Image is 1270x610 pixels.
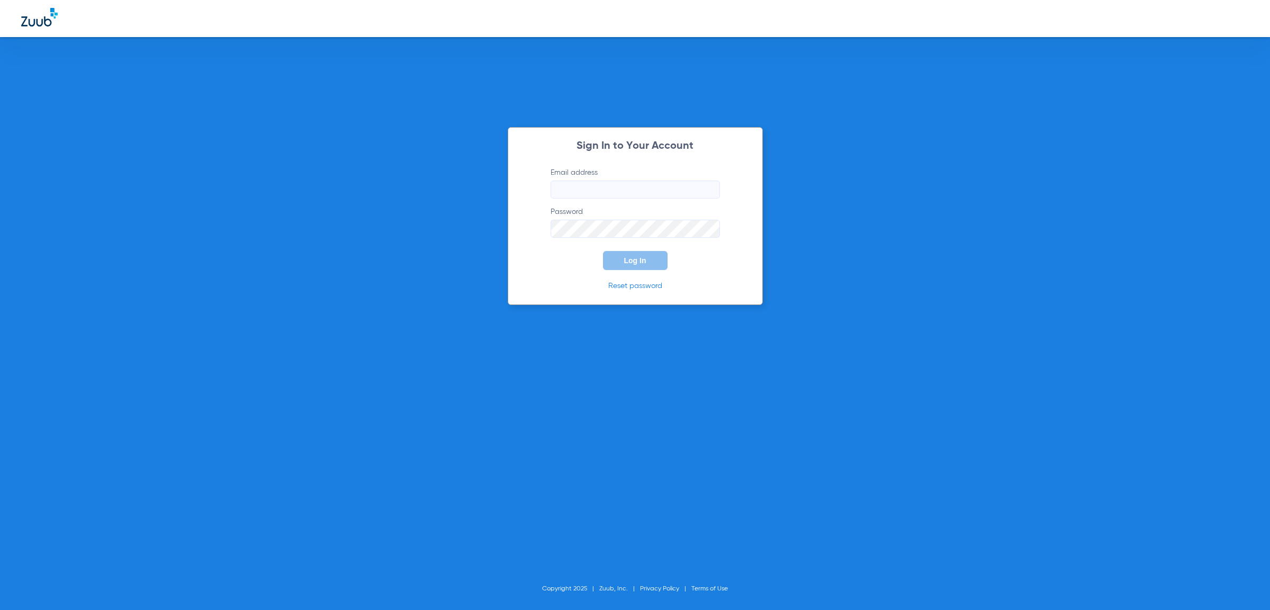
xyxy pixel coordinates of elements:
a: Reset password [608,282,662,290]
span: Log In [624,256,646,265]
a: Terms of Use [691,586,728,592]
iframe: Chat Widget [1217,559,1270,610]
li: Zuub, Inc. [599,584,640,594]
input: Password [551,220,720,238]
label: Password [551,207,720,238]
button: Log In [603,251,668,270]
a: Privacy Policy [640,586,679,592]
h2: Sign In to Your Account [535,141,736,151]
label: Email address [551,167,720,199]
input: Email address [551,181,720,199]
li: Copyright 2025 [542,584,599,594]
img: Zuub Logo [21,8,58,26]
